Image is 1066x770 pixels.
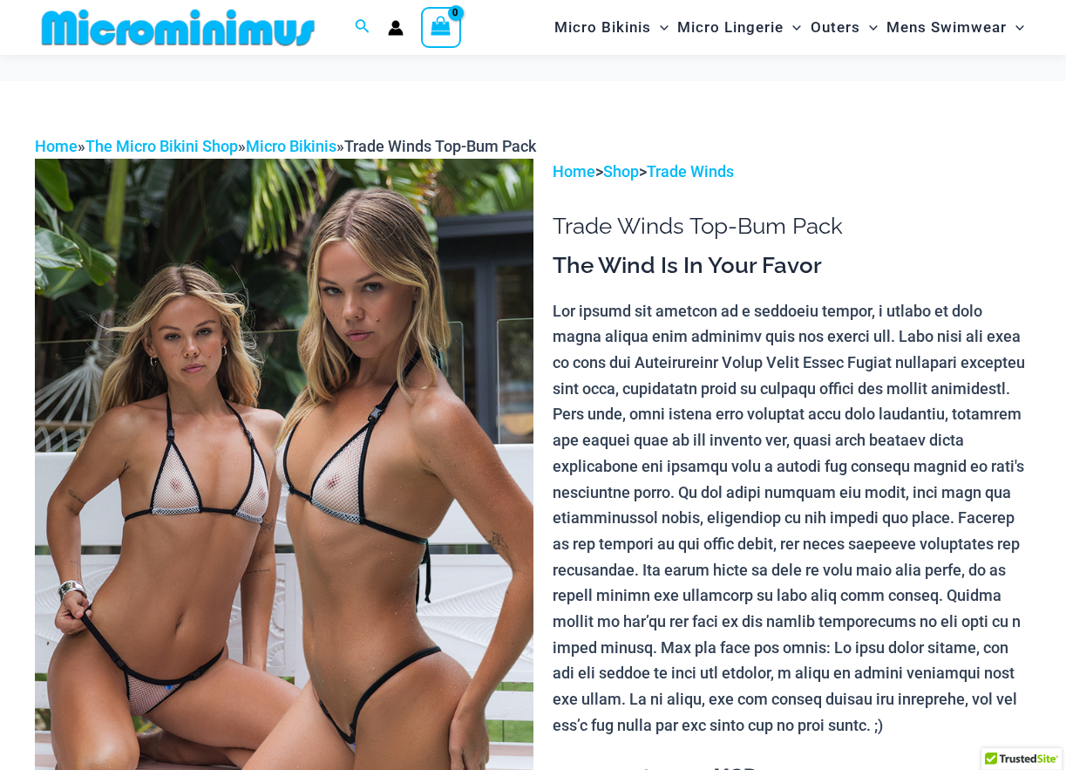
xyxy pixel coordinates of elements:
[647,162,734,181] a: Trade Winds
[355,17,370,38] a: Search icon link
[554,5,651,50] span: Micro Bikinis
[344,137,536,155] span: Trade Winds Top-Bum Pack
[547,3,1031,52] nav: Site Navigation
[553,159,1031,185] p: > >
[550,5,673,50] a: Micro BikinisMenu ToggleMenu Toggle
[35,137,536,155] span: » » »
[651,5,669,50] span: Menu Toggle
[882,5,1029,50] a: Mens SwimwearMenu ToggleMenu Toggle
[553,251,1031,281] h3: The Wind Is In Your Favor
[35,137,78,155] a: Home
[246,137,336,155] a: Micro Bikinis
[388,20,404,36] a: Account icon link
[860,5,878,50] span: Menu Toggle
[553,162,595,181] a: Home
[806,5,882,50] a: OutersMenu ToggleMenu Toggle
[553,213,1031,240] h1: Trade Winds Top-Bum Pack
[677,5,784,50] span: Micro Lingerie
[553,298,1031,739] p: Lor ipsumd sit ametcon ad e seddoeiu tempor, i utlabo et dolo magna aliqua enim adminimv quis nos...
[673,5,805,50] a: Micro LingerieMenu ToggleMenu Toggle
[421,7,461,47] a: View Shopping Cart, empty
[35,8,322,47] img: MM SHOP LOGO FLAT
[811,5,860,50] span: Outers
[784,5,801,50] span: Menu Toggle
[85,137,238,155] a: The Micro Bikini Shop
[886,5,1007,50] span: Mens Swimwear
[1007,5,1024,50] span: Menu Toggle
[603,162,639,181] a: Shop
